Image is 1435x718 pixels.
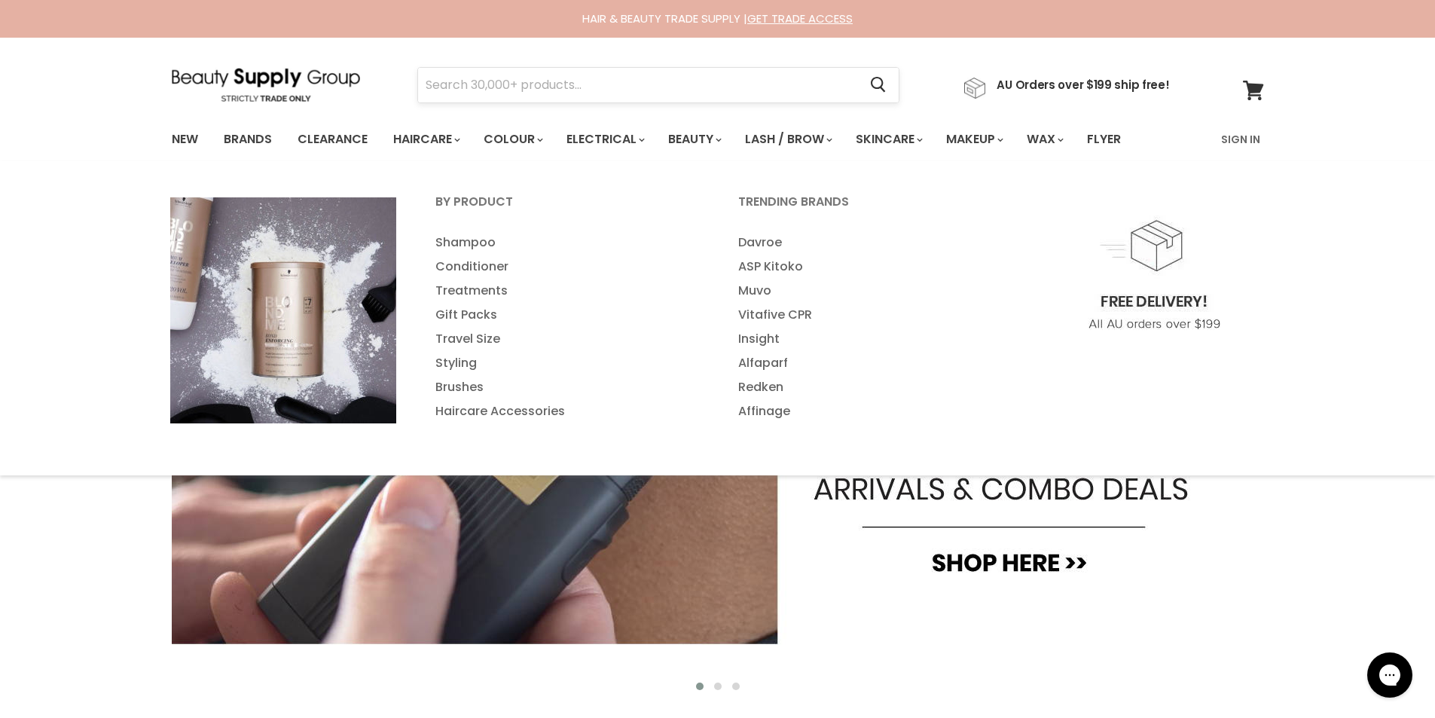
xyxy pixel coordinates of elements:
[417,255,716,279] a: Conditioner
[160,118,1172,161] ul: Main menu
[418,68,859,102] input: Search
[719,399,1019,423] a: Affinage
[382,124,469,155] a: Haircare
[719,351,1019,375] a: Alfaparf
[417,190,716,228] a: By Product
[417,67,899,103] form: Product
[417,327,716,351] a: Travel Size
[1360,647,1420,703] iframe: Gorgias live chat messenger
[734,124,841,155] a: Lash / Brow
[1015,124,1073,155] a: Wax
[844,124,932,155] a: Skincare
[417,399,716,423] a: Haircare Accessories
[417,375,716,399] a: Brushes
[1212,124,1269,155] a: Sign In
[417,351,716,375] a: Styling
[286,124,379,155] a: Clearance
[719,190,1019,228] a: Trending Brands
[719,303,1019,327] a: Vitafive CPR
[747,11,853,26] a: GET TRADE ACCESS
[153,11,1283,26] div: HAIR & BEAUTY TRADE SUPPLY |
[719,279,1019,303] a: Muvo
[555,124,654,155] a: Electrical
[472,124,552,155] a: Colour
[719,375,1019,399] a: Redken
[719,231,1019,423] ul: Main menu
[417,231,716,255] a: Shampoo
[160,124,209,155] a: New
[859,68,899,102] button: Search
[935,124,1012,155] a: Makeup
[417,231,716,423] ul: Main menu
[1076,124,1132,155] a: Flyer
[719,327,1019,351] a: Insight
[153,118,1283,161] nav: Main
[417,303,716,327] a: Gift Packs
[212,124,283,155] a: Brands
[417,279,716,303] a: Treatments
[719,231,1019,255] a: Davroe
[719,255,1019,279] a: ASP Kitoko
[657,124,731,155] a: Beauty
